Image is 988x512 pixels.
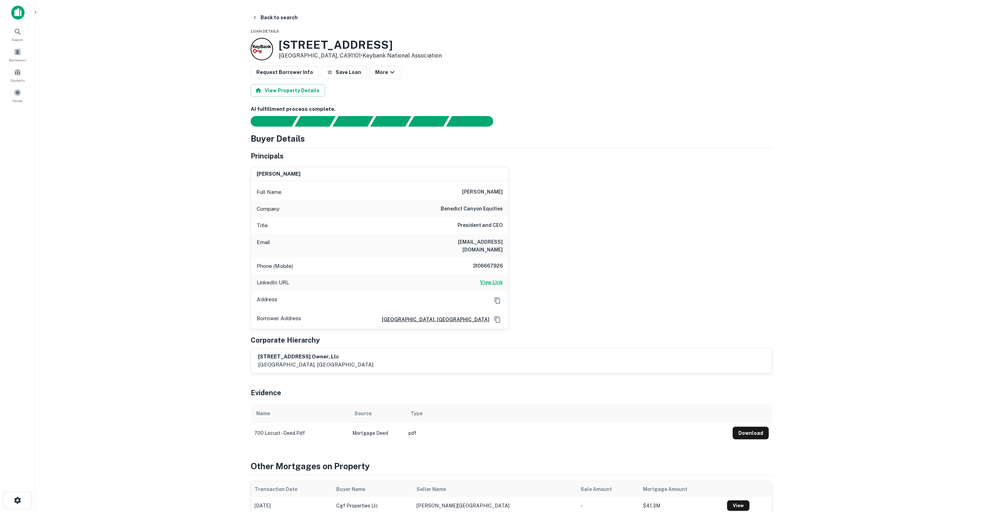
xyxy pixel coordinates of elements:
[376,316,489,323] a: [GEOGRAPHIC_DATA], [GEOGRAPHIC_DATA]
[405,404,729,423] th: Type
[333,481,413,497] th: Buyer Name
[9,57,26,63] span: Borrowers
[251,84,325,97] button: View Property Details
[492,295,503,306] button: Copy Address
[257,314,301,325] p: Borrower Address
[413,481,577,497] th: Seller Name
[370,66,402,79] button: More
[251,423,349,443] td: 700 locust - deed.pdf
[446,116,502,127] div: AI fulfillment process complete.
[257,262,293,270] p: Phone (Mobile)
[251,335,320,345] h5: Corporate Hierarchy
[953,456,988,490] iframe: Chat Widget
[295,116,336,127] div: Your request is received and processing...
[322,66,367,79] button: Save Loan
[251,460,772,472] h4: Other Mortgages on Property
[405,423,729,443] td: pdf
[251,404,772,443] div: scrollable content
[733,427,769,439] button: Download
[257,205,279,213] p: Company
[251,29,279,33] span: Loan Details
[2,86,33,105] a: Saved
[458,221,503,230] h6: President and CEO
[251,388,281,398] h5: Evidence
[349,423,405,443] td: Mortgage Deed
[2,25,33,44] a: Search
[257,188,282,196] p: Full Name
[251,151,284,161] h5: Principals
[349,404,405,423] th: Source
[461,262,503,270] h6: 3106667926
[242,116,295,127] div: Sending borrower request to AI...
[419,238,503,254] h6: [EMAIL_ADDRESS][DOMAIN_NAME]
[727,500,750,511] a: View
[408,116,449,127] div: Principals found, still searching for contact information. This may take time...
[251,66,319,79] button: Request Borrower Info
[2,66,33,85] a: Contacts
[370,116,411,127] div: Principals found, AI now looking for contact information...
[480,278,503,286] h6: View Link
[251,132,305,145] h4: Buyer Details
[279,52,442,60] p: [GEOGRAPHIC_DATA], CA91101 •
[251,105,772,113] h6: AI fulfillment process complete.
[2,45,33,64] a: Borrowers
[441,205,503,213] h6: benedict canyon equities
[257,278,289,287] p: LinkedIn URL
[11,6,25,20] img: capitalize-icon.png
[257,238,270,254] p: Email
[251,481,333,497] th: Transaction Date
[258,361,373,369] p: [GEOGRAPHIC_DATA], [GEOGRAPHIC_DATA]
[12,37,23,42] span: Search
[257,170,300,178] h6: [PERSON_NAME]
[354,409,372,418] div: Source
[256,409,270,418] div: Name
[332,116,373,127] div: Documents found, AI parsing details...
[13,98,23,103] span: Saved
[411,409,422,418] div: Type
[257,295,277,306] p: Address
[249,11,300,24] button: Back to search
[279,38,442,52] h3: [STREET_ADDRESS]
[257,221,268,230] p: Title
[363,52,442,59] a: Keybank National Association
[480,278,503,287] a: View Link
[462,188,503,196] h6: [PERSON_NAME]
[640,481,724,497] th: Mortgage Amount
[492,314,503,325] button: Copy Address
[258,353,373,361] h6: [STREET_ADDRESS] owner, llc
[577,481,640,497] th: Sale Amount
[251,404,349,423] th: Name
[11,78,25,83] span: Contacts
